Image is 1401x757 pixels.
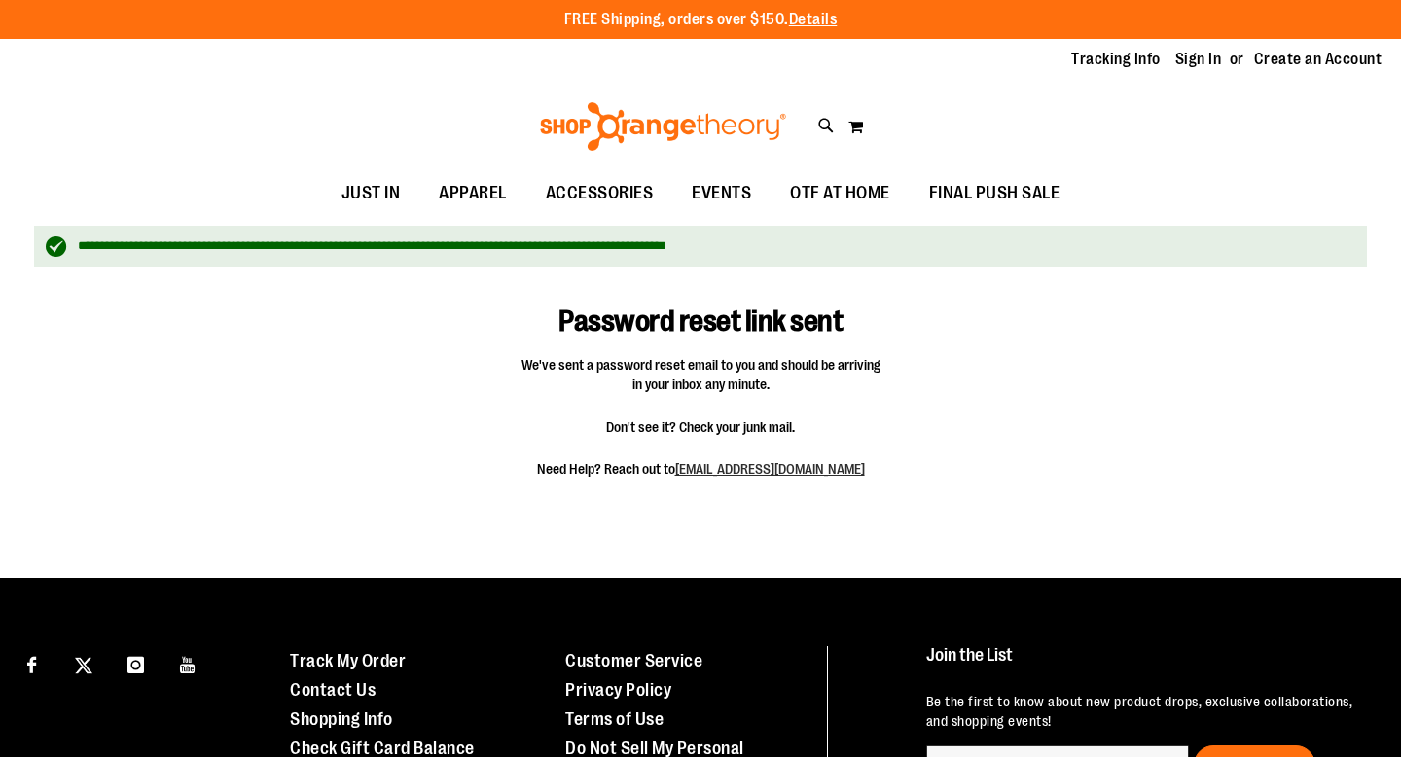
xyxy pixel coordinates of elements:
span: FINAL PUSH SALE [929,171,1060,215]
span: We've sent a password reset email to you and should be arriving in your inbox any minute. [521,355,880,394]
a: Visit our Youtube page [171,646,205,680]
span: JUST IN [341,171,401,215]
a: Create an Account [1254,49,1383,70]
a: Terms of Use [565,709,664,729]
p: FREE Shipping, orders over $150. [564,9,838,31]
a: Sign In [1175,49,1222,70]
a: Visit our X page [67,646,101,680]
a: Details [789,11,838,28]
a: Privacy Policy [565,680,671,700]
a: Customer Service [565,651,702,670]
a: APPAREL [419,171,526,216]
a: FINAL PUSH SALE [910,171,1080,216]
span: ACCESSORIES [546,171,654,215]
a: [EMAIL_ADDRESS][DOMAIN_NAME] [675,461,865,477]
a: Visit our Facebook page [15,646,49,680]
span: OTF AT HOME [790,171,890,215]
a: Tracking Info [1071,49,1161,70]
img: Twitter [75,657,92,674]
img: Shop Orangetheory [537,102,789,151]
a: Shopping Info [290,709,393,729]
a: EVENTS [672,171,771,216]
span: Don't see it? Check your junk mail. [521,417,880,437]
a: Contact Us [290,680,376,700]
a: Visit our Instagram page [119,646,153,680]
a: OTF AT HOME [771,171,910,216]
a: JUST IN [322,171,420,216]
h1: Password reset link sent [474,276,928,339]
span: APPAREL [439,171,507,215]
a: ACCESSORIES [526,171,673,216]
a: Track My Order [290,651,406,670]
p: Be the first to know about new product drops, exclusive collaborations, and shopping events! [926,692,1364,731]
span: EVENTS [692,171,751,215]
h4: Join the List [926,646,1364,682]
span: Need Help? Reach out to [521,459,880,479]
